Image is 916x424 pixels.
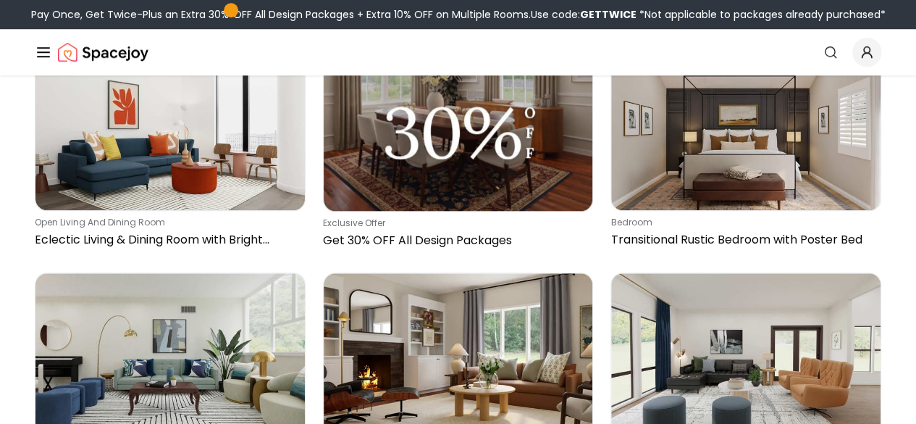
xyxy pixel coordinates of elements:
[35,49,305,210] img: Eclectic Living & Dining Room with Bright Colors
[35,48,306,255] a: Eclectic Living & Dining Room with Bright Colorsopen living and dining roomEclectic Living & Dini...
[610,217,875,228] p: bedroom
[611,49,881,210] img: Transitional Rustic Bedroom with Poster Bed
[323,48,594,255] a: Get 30% OFF All Design PackagesExclusive OfferGet 30% OFF All Design Packages
[610,48,881,255] a: Transitional Rustic Bedroom with Poster BedbedroomTransitional Rustic Bedroom with Poster Bed
[35,29,881,75] nav: Global
[323,217,588,229] p: Exclusive Offer
[323,232,588,249] p: Get 30% OFF All Design Packages
[35,231,300,249] p: Eclectic Living & Dining Room with Bright Colors
[324,49,593,211] img: Get 30% OFF All Design Packages
[58,38,148,67] img: Spacejoy Logo
[636,7,886,22] span: *Not applicable to packages already purchased*
[580,7,636,22] b: GETTWICE
[31,7,886,22] div: Pay Once, Get Twice-Plus an Extra 30% OFF All Design Packages + Extra 10% OFF on Multiple Rooms.
[531,7,636,22] span: Use code:
[610,231,875,249] p: Transitional Rustic Bedroom with Poster Bed
[35,217,300,228] p: open living and dining room
[58,38,148,67] a: Spacejoy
